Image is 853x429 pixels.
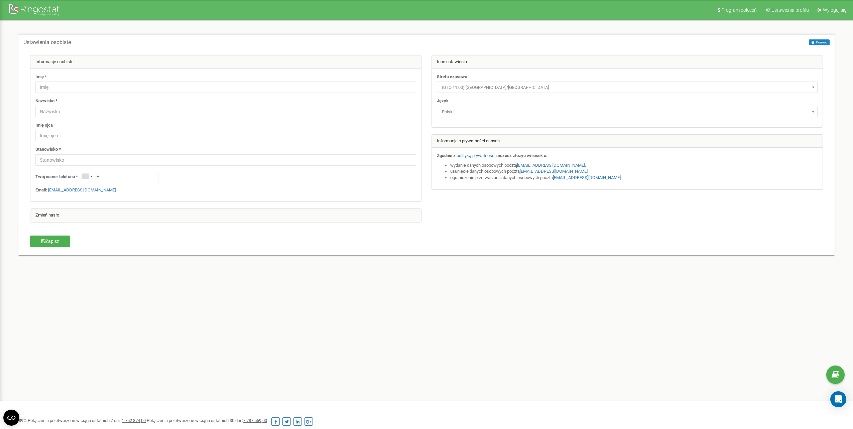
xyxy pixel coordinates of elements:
[30,55,421,69] div: Informacje osobiste
[809,39,830,45] button: Pomóc
[30,209,421,222] div: Zmień hasło
[450,162,818,169] li: wydanie danych osobowych pocztą ,
[439,107,815,117] span: Polski
[35,82,416,93] input: Imię
[23,39,71,45] h5: Ustawienia osobiste
[450,168,818,175] li: usunięcie danych osobowych pocztą ,
[35,146,61,153] label: Stanowisko *
[721,7,757,13] span: Program poleceń
[35,98,57,104] label: Nazwisko *
[437,98,449,104] label: Język
[450,175,818,181] li: ograniczenie przetwarzania danych osobowych pocztą .
[35,122,53,129] label: Imię ojca
[437,153,456,158] strong: Zgodnie z
[439,83,815,92] span: (UTC-11:00) Pacific/Midway
[35,130,416,141] input: Imię ojca
[35,187,47,192] strong: Email:
[553,175,621,180] a: [EMAIL_ADDRESS][DOMAIN_NAME]
[3,410,19,426] button: Open CMP widget
[35,106,416,117] input: Nazwisko
[823,7,846,13] span: Wyloguj się
[432,55,823,69] div: Inne ustawienia
[35,154,416,166] input: Stanowisko
[48,187,116,192] a: [EMAIL_ADDRESS][DOMAIN_NAME]
[457,153,495,158] a: polityką prywatności
[35,174,78,180] label: Twój numer telefonu *
[30,236,70,247] button: Zapisz
[520,169,588,174] a: [EMAIL_ADDRESS][DOMAIN_NAME]
[517,163,585,168] a: [EMAIL_ADDRESS][DOMAIN_NAME]
[432,135,823,148] div: Informacje o prywatności danych
[35,74,47,80] label: Imię *
[79,171,95,182] div: Telephone country code
[496,153,547,158] strong: możesz złożyć wniosek o:
[830,391,846,407] div: Open Intercom Messenger
[437,82,818,93] span: (UTC-11:00) Pacific/Midway
[79,171,158,182] input: +1-800-555-55-55
[437,106,818,117] span: Polski
[437,74,467,80] label: Strefa czasowa
[771,7,809,13] span: Ustawienia profilu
